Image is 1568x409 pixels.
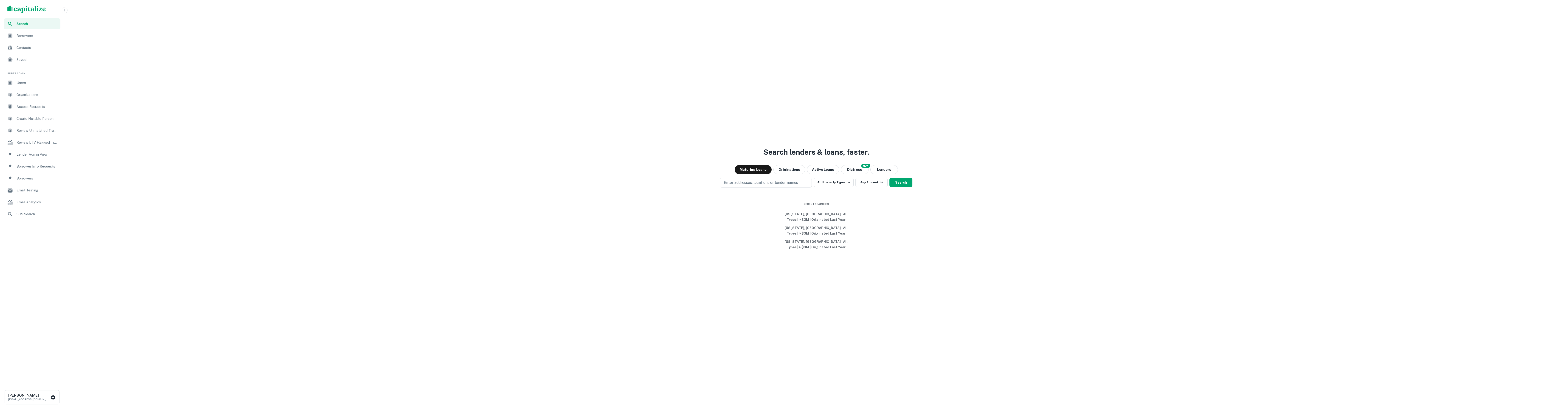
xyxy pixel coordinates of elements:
a: Access Requests [4,101,60,112]
span: Organizations [17,92,58,98]
a: Email Testing [4,185,60,196]
span: Review LTV Flagged Transactions [17,140,58,145]
span: Email Analytics [17,199,58,205]
span: Recent Searches [782,202,851,206]
a: Borrowers [4,173,60,184]
a: Create Notable Person [4,113,60,124]
span: Saved [17,57,58,62]
button: [US_STATE], [GEOGRAPHIC_DATA] | All Types | > $3M | Originated Last Year [782,224,851,238]
p: [EMAIL_ADDRESS][DOMAIN_NAME] [8,397,50,401]
span: Borrower Info Requests [17,164,58,169]
button: Active Loans [807,165,839,174]
a: Organizations [4,89,60,100]
span: Borrowers [17,33,58,39]
span: Search [17,21,58,26]
span: Contacts [17,45,58,50]
a: Borrower Info Requests [4,161,60,172]
span: Email Testing [17,188,58,193]
span: Review Unmatched Transactions [17,128,58,133]
h3: Search lenders & loans, faster. [763,147,869,158]
a: Search [4,18,60,29]
span: SOS Search [17,211,58,217]
button: Maturing Loans [735,165,772,174]
a: SOS Search [4,209,60,220]
button: All Property Types [814,178,854,187]
img: capitalize-logo.png [7,6,46,13]
button: [PERSON_NAME][EMAIL_ADDRESS][DOMAIN_NAME] [5,390,59,404]
button: [US_STATE], [GEOGRAPHIC_DATA] | All Types | > $3M | Originated Last Year [782,238,851,251]
a: Users [4,77,60,88]
iframe: Chat Widget [1545,372,1568,394]
span: Lender Admin View [17,152,58,157]
span: Users [17,80,58,86]
h6: [PERSON_NAME] [8,394,50,397]
button: [US_STATE], [GEOGRAPHIC_DATA] | All Types | > $3M | Originated Last Year [782,210,851,224]
button: Any Amount [855,178,888,187]
span: Create Notable Person [17,116,58,121]
button: Enter addresses, locations or lender names [720,178,812,188]
a: Borrowers [4,30,60,41]
a: Email Analytics [4,197,60,208]
a: Review LTV Flagged Transactions [4,137,60,148]
a: Saved [4,54,60,65]
p: Enter addresses, locations or lender names [724,180,798,185]
li: Super Admin [4,66,60,77]
span: Access Requests [17,104,58,109]
button: Lenders [870,165,898,174]
button: Originations [773,165,805,174]
span: Borrowers [17,176,58,181]
button: Search [889,178,912,187]
div: NEW [861,164,870,168]
button: Search distressed loans with lien and other non-mortgage details. [841,165,869,174]
a: Lender Admin View [4,149,60,160]
a: Contacts [4,42,60,53]
a: Review Unmatched Transactions [4,125,60,136]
